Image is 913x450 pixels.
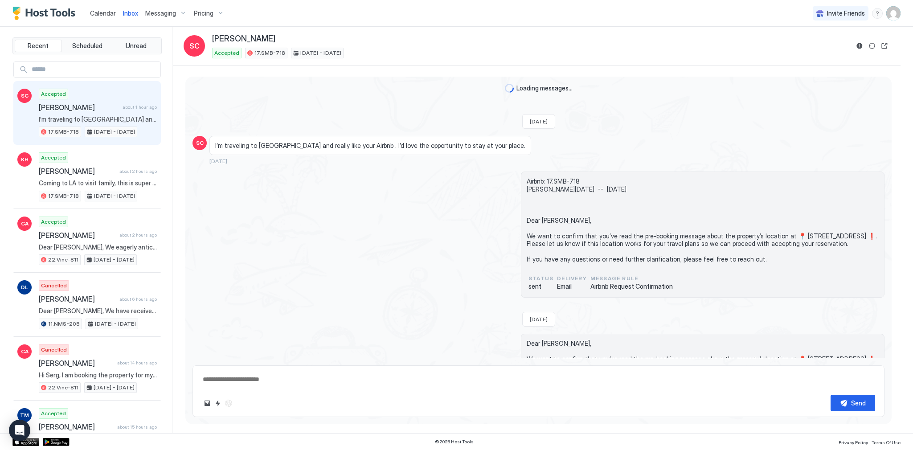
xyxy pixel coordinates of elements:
[528,282,553,290] span: sent
[94,384,135,392] span: [DATE] - [DATE]
[94,256,135,264] span: [DATE] - [DATE]
[530,316,548,323] span: [DATE]
[48,256,78,264] span: 22.Vine-811
[20,411,29,419] span: TM
[43,438,70,446] a: Google Play Store
[839,440,868,445] span: Privacy Policy
[39,295,116,303] span: [PERSON_NAME]
[21,283,28,291] span: DL
[213,398,223,409] button: Quick reply
[28,42,49,50] span: Recent
[123,8,138,18] a: Inbox
[117,360,157,366] span: about 14 hours ago
[48,384,78,392] span: 22.Vine-811
[72,42,102,50] span: Scheduled
[41,154,66,162] span: Accepted
[854,41,865,51] button: Reservation information
[145,9,176,17] span: Messaging
[867,41,877,51] button: Sync reservation
[527,340,879,386] span: Dear [PERSON_NAME], We want to confirm that you’ve read the pre-booking message about the propert...
[119,168,157,174] span: about 2 hours ago
[41,218,66,226] span: Accepted
[827,9,865,17] span: Invite Friends
[15,40,62,52] button: Recent
[39,359,114,368] span: [PERSON_NAME]
[123,9,138,17] span: Inbox
[300,49,341,57] span: [DATE] - [DATE]
[28,62,160,77] input: Input Field
[886,6,901,20] div: User profile
[530,118,548,125] span: [DATE]
[516,84,573,92] span: Loading messages...
[21,155,29,164] span: KH
[872,8,883,19] div: menu
[505,84,514,93] div: loading
[112,40,160,52] button: Unread
[194,9,213,17] span: Pricing
[202,398,213,409] button: Upload image
[435,439,474,445] span: © 2025 Host Tools
[39,167,116,176] span: [PERSON_NAME]
[39,371,157,379] span: Hi Serg, I am booking the property for my colleague. Thank you
[39,179,157,187] span: Coming to LA to visit family, this is super close to their place!
[95,320,136,328] span: [DATE] - [DATE]
[851,398,866,408] div: Send
[48,192,79,200] span: 17.SMB-718
[209,158,227,164] span: [DATE]
[41,90,66,98] span: Accepted
[39,115,157,123] span: I’m traveling to [GEOGRAPHIC_DATA] and really like your Airbnb . I’d love the opportunity to stay...
[21,92,29,100] span: SC
[12,37,162,54] div: tab-group
[64,40,111,52] button: Scheduled
[590,282,673,290] span: Airbnb Request Confirmation
[90,8,116,18] a: Calendar
[123,104,157,110] span: about 1 hour ago
[39,422,114,431] span: [PERSON_NAME]
[21,220,29,228] span: CA
[39,307,157,315] span: Dear [PERSON_NAME], We have received your reservation cancellation at our property. We are sorry ...
[212,34,275,44] span: [PERSON_NAME]
[189,41,200,51] span: SC
[879,41,890,51] button: Open reservation
[872,440,901,445] span: Terms Of Use
[12,7,79,20] a: Host Tools Logo
[557,274,587,282] span: Delivery
[590,274,673,282] span: Message Rule
[557,282,587,290] span: Email
[119,296,157,302] span: about 6 hours ago
[21,348,29,356] span: CA
[94,192,135,200] span: [DATE] - [DATE]
[39,231,116,240] span: [PERSON_NAME]
[839,437,868,446] a: Privacy Policy
[48,128,79,136] span: 17.SMB-718
[39,103,119,112] span: [PERSON_NAME]
[9,420,30,441] div: Open Intercom Messenger
[94,128,135,136] span: [DATE] - [DATE]
[48,320,80,328] span: 11.NMS-205
[41,409,66,417] span: Accepted
[528,274,553,282] span: status
[527,177,879,263] span: Airbnb: 17.SMB-718 [PERSON_NAME][DATE] -- [DATE] Dear [PERSON_NAME], We want to confirm that you’...
[254,49,285,57] span: 17.SMB-718
[41,282,67,290] span: Cancelled
[214,49,239,57] span: Accepted
[215,142,525,150] span: I’m traveling to [GEOGRAPHIC_DATA] and really like your Airbnb . I’d love the opportunity to stay...
[39,243,157,251] span: Dear [PERSON_NAME], We eagerly anticipate your arrival [DATE] and would appreciate knowing your e...
[117,424,157,430] span: about 15 hours ago
[41,346,67,354] span: Cancelled
[831,395,875,411] button: Send
[196,139,204,147] span: SC
[126,42,147,50] span: Unread
[872,437,901,446] a: Terms Of Use
[90,9,116,17] span: Calendar
[12,438,39,446] a: App Store
[119,232,157,238] span: about 2 hours ago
